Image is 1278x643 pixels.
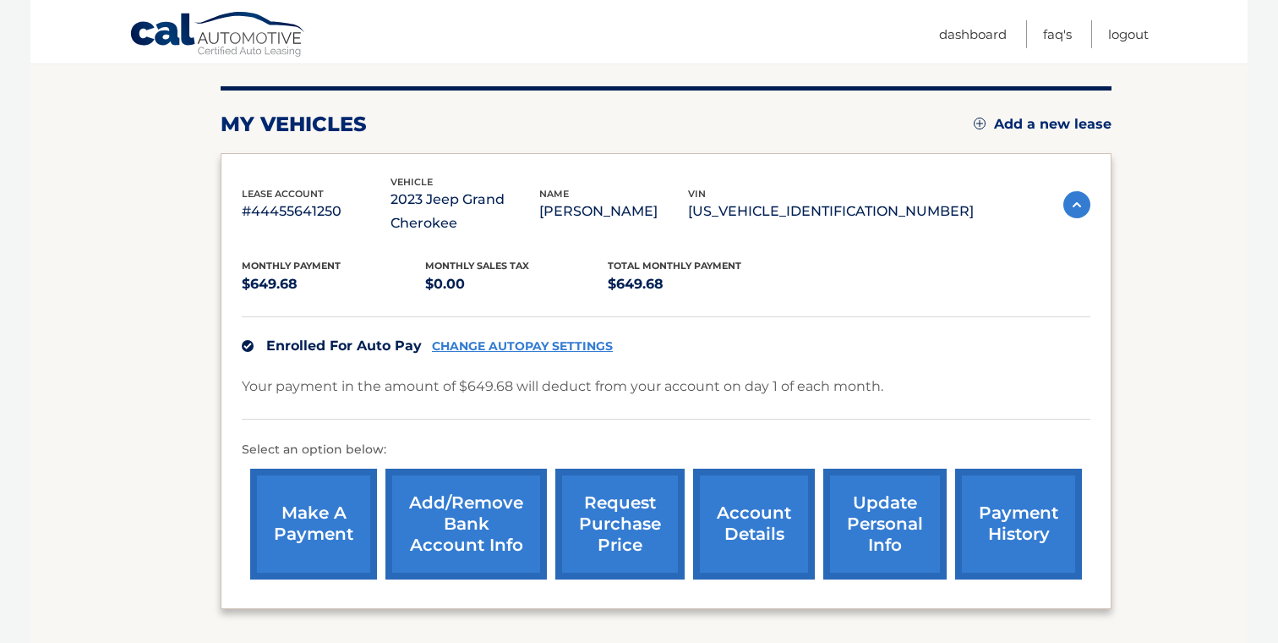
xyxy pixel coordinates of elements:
[823,469,947,580] a: update personal info
[242,272,425,296] p: $649.68
[555,469,685,580] a: request purchase price
[974,118,986,129] img: add.svg
[939,20,1007,48] a: Dashboard
[242,188,324,200] span: lease account
[221,112,367,137] h2: my vehicles
[385,469,547,580] a: Add/Remove bank account info
[129,11,307,60] a: Cal Automotive
[266,338,422,354] span: Enrolled For Auto Pay
[425,272,609,296] p: $0.00
[608,272,791,296] p: $649.68
[242,200,390,223] p: #44455641250
[242,340,254,352] img: check.svg
[688,200,974,223] p: [US_VEHICLE_IDENTIFICATION_NUMBER]
[539,200,688,223] p: [PERSON_NAME]
[1043,20,1072,48] a: FAQ's
[242,440,1090,460] p: Select an option below:
[974,116,1111,133] a: Add a new lease
[955,469,1082,580] a: payment history
[539,188,569,200] span: name
[693,469,815,580] a: account details
[1063,191,1090,218] img: accordion-active.svg
[390,188,539,235] p: 2023 Jeep Grand Cherokee
[242,260,341,272] span: Monthly Payment
[250,469,377,580] a: make a payment
[390,176,433,188] span: vehicle
[425,260,529,272] span: Monthly sales Tax
[432,339,613,354] a: CHANGE AUTOPAY SETTINGS
[608,260,741,272] span: Total Monthly Payment
[242,375,883,398] p: Your payment in the amount of $649.68 will deduct from your account on day 1 of each month.
[1108,20,1149,48] a: Logout
[688,188,706,200] span: vin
